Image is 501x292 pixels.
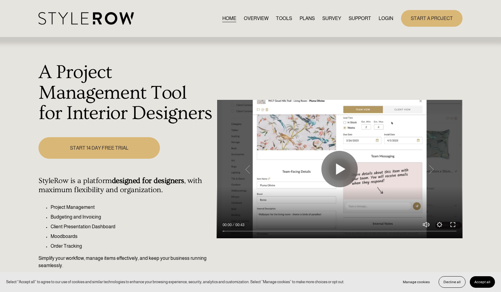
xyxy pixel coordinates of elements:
div: Current time [223,222,233,228]
a: TOOLS [276,14,292,22]
h1: A Project Management Tool for Interior Designers [38,62,213,124]
span: Decline all [443,280,461,284]
p: Project Management [51,204,213,211]
a: SURVEY [322,14,341,22]
div: Duration [233,222,246,228]
a: START A PROJECT [401,10,463,27]
span: SUPPORT [349,15,371,22]
img: StyleRow [38,12,134,25]
a: START 14 DAY FREE TRIAL [38,137,160,159]
a: folder dropdown [349,14,371,22]
button: Accept all [470,276,495,288]
p: Moodboards [51,233,213,240]
span: Accept all [474,280,490,284]
button: Play [321,151,358,187]
a: LOGIN [379,14,393,22]
a: PLANS [300,14,315,22]
p: Order Tracking [51,243,213,250]
p: Budgeting and Invoicing [51,213,213,221]
input: Seek [223,229,456,233]
a: HOME [222,14,236,22]
strong: designed for designers [112,176,184,185]
span: Manage cookies [403,280,430,284]
h4: StyleRow is a platform , with maximum flexibility and organization. [38,176,213,195]
a: OVERVIEW [244,14,269,22]
p: Client Presentation Dashboard [51,223,213,230]
button: Decline all [439,276,466,288]
p: Simplify your workflow, manage items effectively, and keep your business running seamlessly. [38,255,213,269]
button: Manage cookies [398,276,434,288]
p: Select “Accept all” to agree to our use of cookies and similar technologies to enhance your brows... [6,279,344,285]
